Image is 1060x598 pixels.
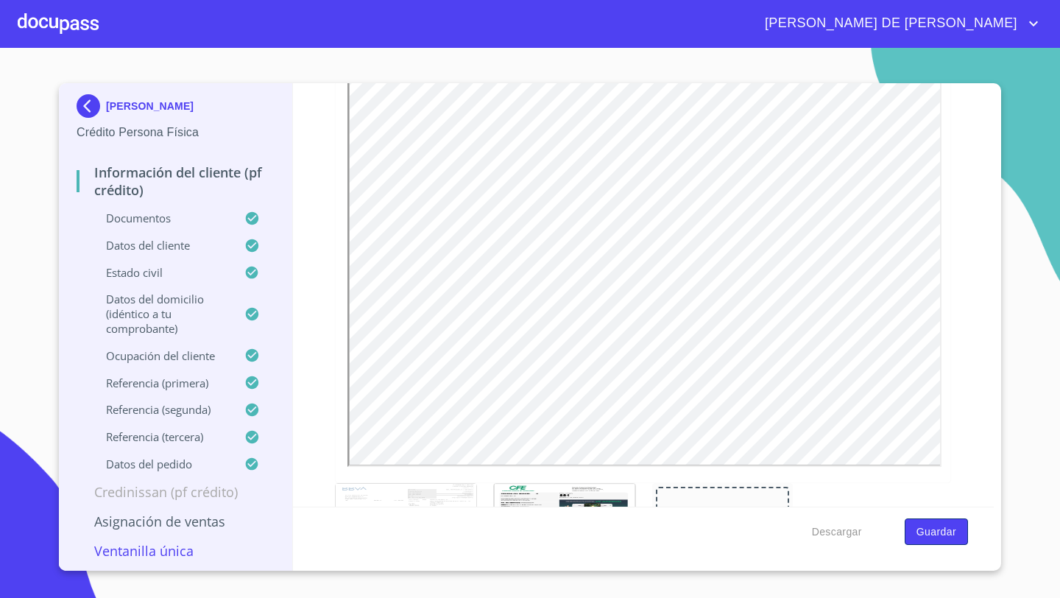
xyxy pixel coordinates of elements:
[812,523,862,541] span: Descargar
[77,124,275,141] p: Crédito Persona Física
[77,211,244,225] p: Documentos
[77,265,244,280] p: Estado Civil
[347,71,941,467] iframe: Comprobante de Domicilio
[77,542,275,560] p: Ventanilla única
[106,100,194,112] p: [PERSON_NAME]
[916,523,956,541] span: Guardar
[77,429,244,444] p: Referencia (tercera)
[77,94,275,124] div: [PERSON_NAME]
[754,12,1025,35] span: [PERSON_NAME] DE [PERSON_NAME]
[806,518,868,546] button: Descargar
[77,348,244,363] p: Ocupación del Cliente
[77,292,244,336] p: Datos del domicilio (idéntico a tu comprobante)
[77,402,244,417] p: Referencia (segunda)
[77,163,275,199] p: Información del cliente (PF crédito)
[77,457,244,471] p: Datos del pedido
[77,376,244,390] p: Referencia (primera)
[77,483,275,501] p: Credinissan (PF crédito)
[77,94,106,118] img: Docupass spot blue
[77,238,244,253] p: Datos del cliente
[754,12,1042,35] button: account of current user
[494,484,635,569] img: Comprobante de Domicilio
[905,518,968,546] button: Guardar
[77,513,275,530] p: Asignación de Ventas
